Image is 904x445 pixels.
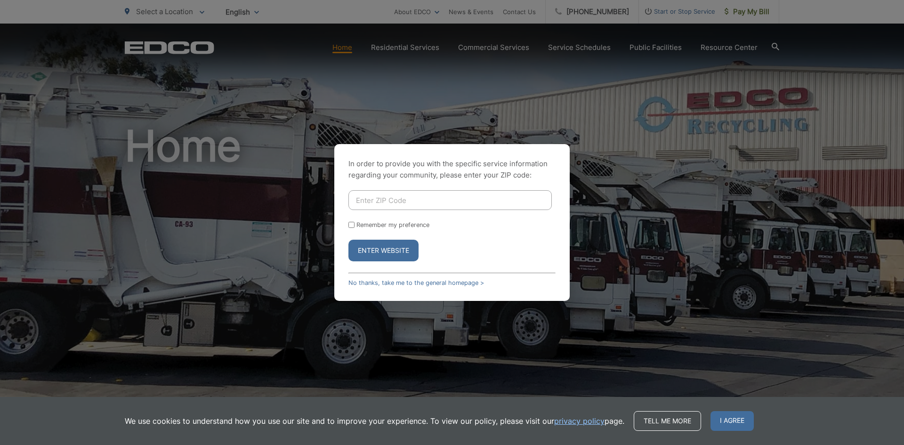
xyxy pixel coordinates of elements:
[634,411,701,431] a: Tell me more
[554,415,605,427] a: privacy policy
[710,411,754,431] span: I agree
[356,221,429,228] label: Remember my preference
[125,415,624,427] p: We use cookies to understand how you use our site and to improve your experience. To view our pol...
[348,190,552,210] input: Enter ZIP Code
[348,279,484,286] a: No thanks, take me to the general homepage >
[348,158,556,181] p: In order to provide you with the specific service information regarding your community, please en...
[348,240,419,261] button: Enter Website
